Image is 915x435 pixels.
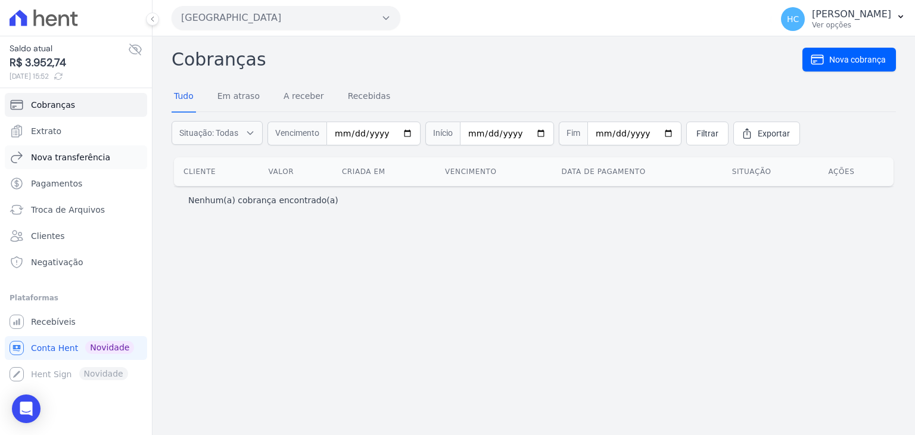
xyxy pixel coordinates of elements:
button: HC [PERSON_NAME] Ver opções [771,2,915,36]
a: Pagamentos [5,172,147,195]
span: Cobranças [31,99,75,111]
span: Vencimento [267,122,326,145]
th: Data de pagamento [552,157,723,186]
a: Extrato [5,119,147,143]
span: Situação: Todas [179,127,238,139]
span: Nova cobrança [829,54,886,66]
a: Nova transferência [5,145,147,169]
span: [DATE] 15:52 [10,71,128,82]
span: Nova transferência [31,151,110,163]
a: Em atraso [215,82,262,113]
p: Nenhum(a) cobrança encontrado(a) [188,194,338,206]
span: Negativação [31,256,83,268]
a: Recebidas [346,82,393,113]
a: Recebíveis [5,310,147,334]
button: Situação: Todas [172,121,263,145]
div: Open Intercom Messenger [12,394,41,423]
button: [GEOGRAPHIC_DATA] [172,6,400,30]
th: Vencimento [435,157,552,186]
a: Tudo [172,82,196,113]
span: Saldo atual [10,42,128,55]
p: [PERSON_NAME] [812,8,891,20]
a: Negativação [5,250,147,274]
a: Nova cobrança [802,48,896,72]
span: Troca de Arquivos [31,204,105,216]
span: Filtrar [696,128,718,139]
span: Clientes [31,230,64,242]
th: Criada em [332,157,435,186]
span: Extrato [31,125,61,137]
span: Conta Hent [31,342,78,354]
a: Exportar [733,122,800,145]
a: A receber [281,82,326,113]
span: Pagamentos [31,178,82,189]
p: Ver opções [812,20,891,30]
a: Cobranças [5,93,147,117]
a: Troca de Arquivos [5,198,147,222]
span: Início [425,122,460,145]
span: Recebíveis [31,316,76,328]
span: HC [787,15,799,23]
th: Valor [259,157,332,186]
a: Clientes [5,224,147,248]
div: Plataformas [10,291,142,305]
th: Ações [818,157,894,186]
span: Fim [559,122,587,145]
a: Conta Hent Novidade [5,336,147,360]
span: R$ 3.952,74 [10,55,128,71]
nav: Sidebar [10,93,142,386]
a: Filtrar [686,122,729,145]
th: Cliente [174,157,259,186]
h2: Cobranças [172,46,802,73]
span: Novidade [85,341,134,354]
span: Exportar [758,128,790,139]
th: Situação [723,157,819,186]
